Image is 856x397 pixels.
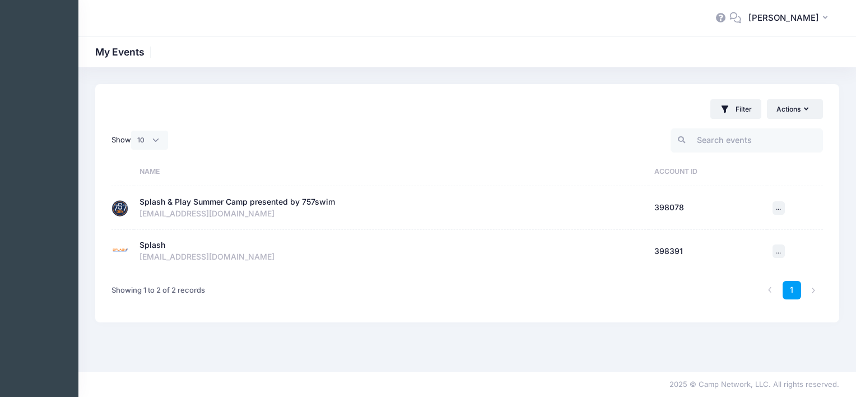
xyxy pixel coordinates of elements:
div: Showing 1 to 2 of 2 records [111,278,205,303]
input: Search events [671,128,823,153]
div: Splash [139,239,165,251]
th: Name: activate to sort column ascending [134,157,649,186]
div: [EMAIL_ADDRESS][DOMAIN_NAME] [139,208,644,220]
td: 398391 [649,230,767,273]
a: 1 [783,281,801,299]
th: Account ID: activate to sort column ascending [649,157,767,186]
span: ... [776,247,781,255]
span: 2025 © Camp Network, LLC. All rights reserved. [669,380,839,389]
div: Splash & Play Summer Camp presented by 757swim [139,196,335,208]
label: Show [111,131,168,150]
td: 398078 [649,186,767,230]
img: Splash [111,243,128,260]
button: ... [773,244,785,258]
span: [PERSON_NAME] [748,12,819,24]
div: [EMAIL_ADDRESS][DOMAIN_NAME] [139,251,644,263]
span: ... [776,204,781,211]
h1: My Events [95,46,154,58]
img: Splash & Play Summer Camp presented by 757swim [111,200,128,216]
button: ... [773,201,785,215]
select: Show [131,131,168,150]
button: Actions [767,99,823,118]
button: [PERSON_NAME] [741,6,839,31]
button: Filter [710,99,761,119]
